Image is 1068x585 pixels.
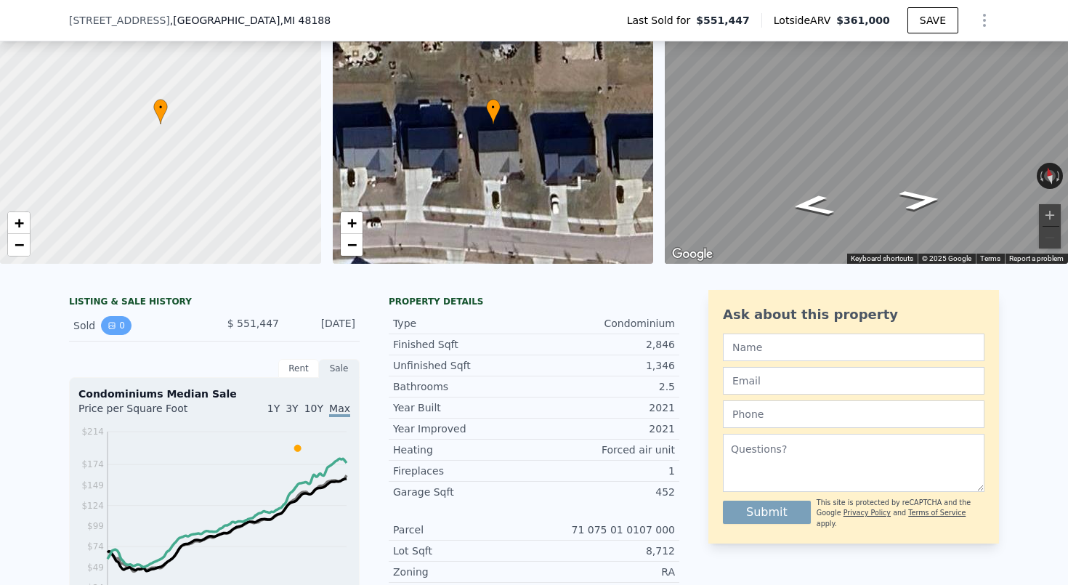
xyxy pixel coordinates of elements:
span: Lotside ARV [774,13,836,28]
div: 2021 [534,400,675,415]
div: [DATE] [291,316,355,335]
a: Zoom out [8,234,30,256]
span: 3Y [286,403,298,414]
a: Privacy Policy [844,509,891,517]
div: Rent [278,359,319,378]
div: Condominiums Median Sale [78,387,350,401]
div: This site is protected by reCAPTCHA and the Google and apply. [817,498,984,529]
span: + [15,214,24,232]
a: Zoom out [341,234,363,256]
a: Zoom in [8,212,30,234]
span: 10Y [304,403,323,414]
span: $361,000 [836,15,890,26]
tspan: $49 [87,562,104,573]
div: Bathrooms [393,379,534,394]
div: Unfinished Sqft [393,358,534,373]
div: 1,346 [534,358,675,373]
div: 1 [534,464,675,478]
div: Property details [389,296,679,307]
span: [STREET_ADDRESS] [69,13,170,28]
span: + [347,214,356,232]
div: 2021 [534,421,675,436]
a: Terms (opens in new tab) [980,254,1000,262]
tspan: $214 [81,427,104,437]
span: Max [329,403,350,417]
div: Year Improved [393,421,534,436]
button: Zoom out [1039,227,1061,249]
div: • [153,99,168,124]
button: View historical data [101,316,132,335]
div: Garage Sqft [393,485,534,499]
tspan: $174 [81,459,104,469]
button: Submit [723,501,811,524]
span: − [347,235,356,254]
path: Go East, Woodford Dr [881,185,960,215]
tspan: $149 [81,480,104,491]
div: LISTING & SALE HISTORY [69,296,360,310]
button: SAVE [907,7,958,33]
div: Fireplaces [393,464,534,478]
a: Report a problem [1009,254,1064,262]
a: Open this area in Google Maps (opens a new window) [668,245,716,264]
div: • [486,99,501,124]
input: Name [723,334,984,361]
span: • [153,101,168,114]
span: Last Sold for [627,13,697,28]
div: RA [534,565,675,579]
button: Reset the view [1041,162,1058,190]
div: Lot Sqft [393,544,534,558]
div: Condominium [534,316,675,331]
div: Zoning [393,565,534,579]
span: , MI 48188 [280,15,331,26]
div: Price per Square Foot [78,401,214,424]
span: $551,447 [696,13,750,28]
tspan: $74 [87,541,104,552]
div: 452 [534,485,675,499]
span: • [486,101,501,114]
tspan: $99 [87,521,104,531]
input: Email [723,367,984,395]
div: 2,846 [534,337,675,352]
span: − [15,235,24,254]
tspan: $124 [81,501,104,511]
div: Forced air unit [534,443,675,457]
span: © 2025 Google [922,254,971,262]
button: Rotate counterclockwise [1037,163,1045,189]
a: Zoom in [341,212,363,234]
div: Finished Sqft [393,337,534,352]
div: 71 075 01 0107 000 [534,523,675,537]
div: 2.5 [534,379,675,394]
div: Type [393,316,534,331]
span: 1Y [267,403,280,414]
div: Year Built [393,400,534,415]
span: , [GEOGRAPHIC_DATA] [170,13,331,28]
div: 8,712 [534,544,675,558]
div: Ask about this property [723,304,984,325]
div: Heating [393,443,534,457]
button: Zoom in [1039,204,1061,226]
button: Keyboard shortcuts [851,254,913,264]
input: Phone [723,400,984,428]
div: Sold [73,316,203,335]
button: Rotate clockwise [1056,163,1064,189]
div: Sale [319,359,360,378]
img: Google [668,245,716,264]
a: Terms of Service [908,509,966,517]
path: Go West, Woodford Dr [773,190,852,221]
span: $ 551,447 [227,318,279,329]
div: Parcel [393,523,534,537]
button: Show Options [970,6,999,35]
